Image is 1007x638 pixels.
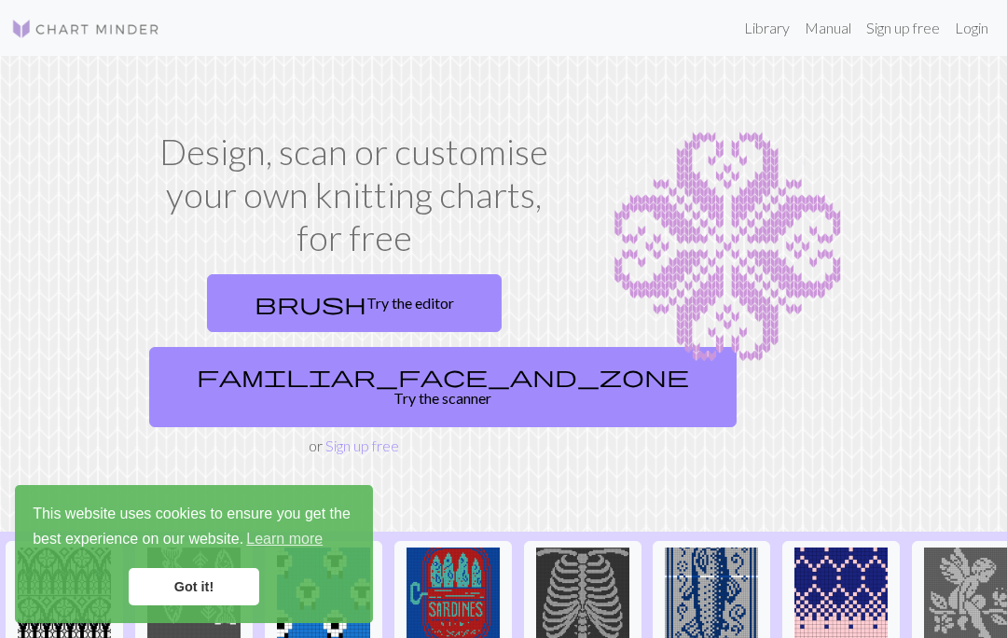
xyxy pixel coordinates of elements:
a: Sign up free [859,9,947,47]
div: or [142,267,567,457]
img: Chart example [589,131,865,364]
a: Login [947,9,996,47]
a: dismiss cookie message [129,568,259,605]
img: Logo [11,18,160,40]
a: Try the scanner [149,347,737,427]
a: Sardines in a can [394,583,512,601]
a: Try the editor [207,274,502,332]
h1: Design, scan or customise your own knitting charts, for free [142,131,567,259]
span: familiar_face_and_zone [197,363,689,389]
a: learn more about cookies [243,525,325,553]
span: brush [255,290,366,316]
a: Library [737,9,797,47]
a: Sign up free [325,437,399,454]
a: Manual [797,9,859,47]
a: New Piskel-1.png (2).png [524,583,641,601]
div: cookieconsent [15,485,373,623]
span: This website uses cookies to ensure you get the best experience on our website. [33,503,355,553]
a: fish prac [653,583,770,601]
a: Idee [782,583,900,601]
a: tracery [6,583,123,601]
